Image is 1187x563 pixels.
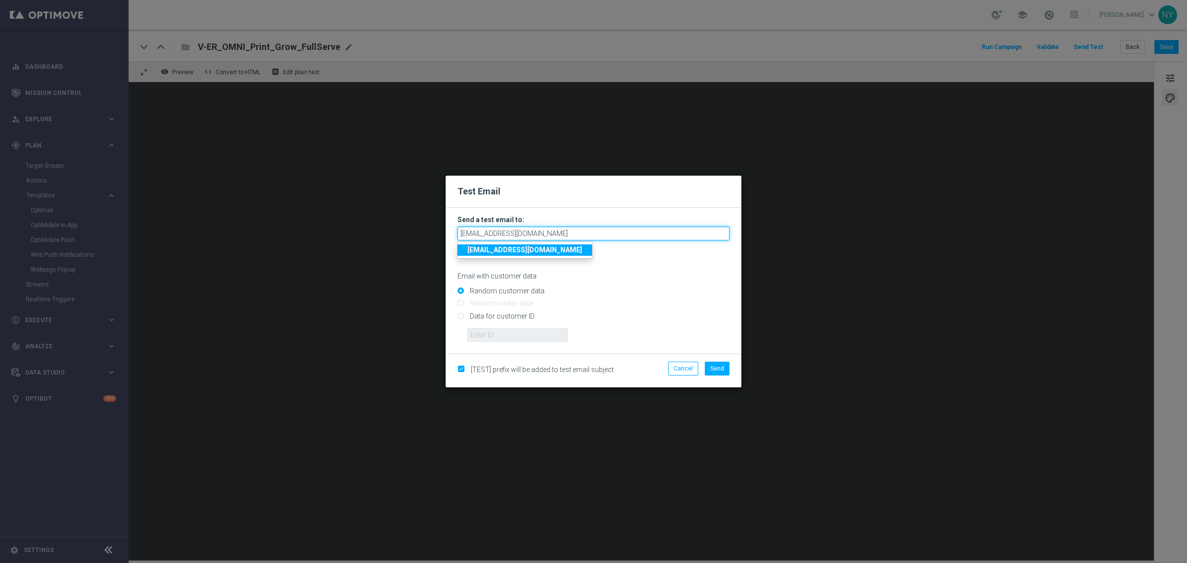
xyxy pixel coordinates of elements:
[705,362,730,375] button: Send
[668,362,698,375] button: Cancel
[710,365,724,372] span: Send
[467,246,582,254] strong: [EMAIL_ADDRESS][DOMAIN_NAME]
[471,366,614,374] span: [TEST] prefix will be added to test email subject
[457,215,730,224] h3: Send a test email to:
[457,272,730,281] p: Email with customer data
[467,328,568,342] input: Enter ID
[467,286,545,295] label: Random customer data
[457,244,592,256] a: [EMAIL_ADDRESS][DOMAIN_NAME]
[457,186,730,197] h2: Test Email
[457,243,730,252] p: Separate multiple addresses with commas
